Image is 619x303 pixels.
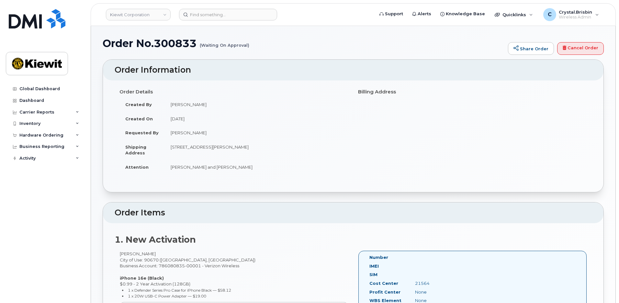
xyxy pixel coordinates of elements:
small: 1 x Defender Series Pro Case for iPhone Black — $58.12 [128,288,231,293]
label: Profit Center [369,289,400,295]
div: 21564 [410,280,474,286]
h1: Order No.300833 [103,38,505,49]
small: (Waiting On Approval) [200,38,249,48]
label: SIM [369,272,377,278]
h4: Order Details [119,89,348,95]
td: [PERSON_NAME] [165,126,348,140]
strong: Attention [125,164,149,170]
label: Number [369,254,388,261]
label: Cost Center [369,280,398,286]
strong: iPhone 16e (Black) [120,275,164,281]
a: Share Order [508,42,554,55]
strong: Created By [125,102,152,107]
strong: 1. New Activation [115,234,196,245]
h2: Order Items [115,208,592,217]
label: IMEI [369,263,379,269]
td: [STREET_ADDRESS][PERSON_NAME] [165,140,348,160]
h4: Billing Address [358,89,587,95]
td: [PERSON_NAME] [165,97,348,112]
strong: Requested By [125,130,159,135]
h2: Order Information [115,66,592,75]
td: [DATE] [165,112,348,126]
strong: Created On [125,116,153,121]
div: None [410,289,474,295]
small: 1 x 20W USB-C Power Adapter — $19.00 [128,294,206,298]
td: [PERSON_NAME] and [PERSON_NAME] [165,160,348,174]
strong: Shipping Address [125,144,146,156]
a: Cancel Order [557,42,604,55]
